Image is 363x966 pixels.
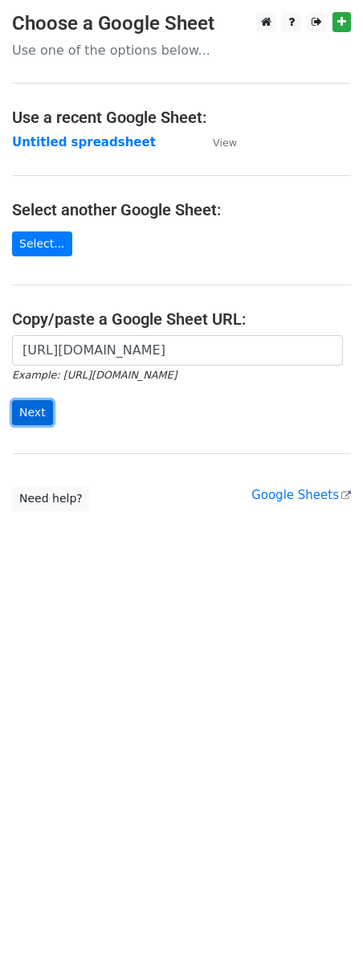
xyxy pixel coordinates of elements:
[283,889,363,966] iframe: Chat Widget
[197,135,237,149] a: View
[12,486,90,511] a: Need help?
[12,309,351,329] h4: Copy/paste a Google Sheet URL:
[213,137,237,149] small: View
[12,335,343,366] input: Paste your Google Sheet URL here
[12,108,351,127] h4: Use a recent Google Sheet:
[12,12,351,35] h3: Choose a Google Sheet
[12,231,72,256] a: Select...
[251,488,351,502] a: Google Sheets
[12,42,351,59] p: Use one of the options below...
[12,369,177,381] small: Example: [URL][DOMAIN_NAME]
[12,135,156,149] a: Untitled spreadsheet
[12,200,351,219] h4: Select another Google Sheet:
[12,400,53,425] input: Next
